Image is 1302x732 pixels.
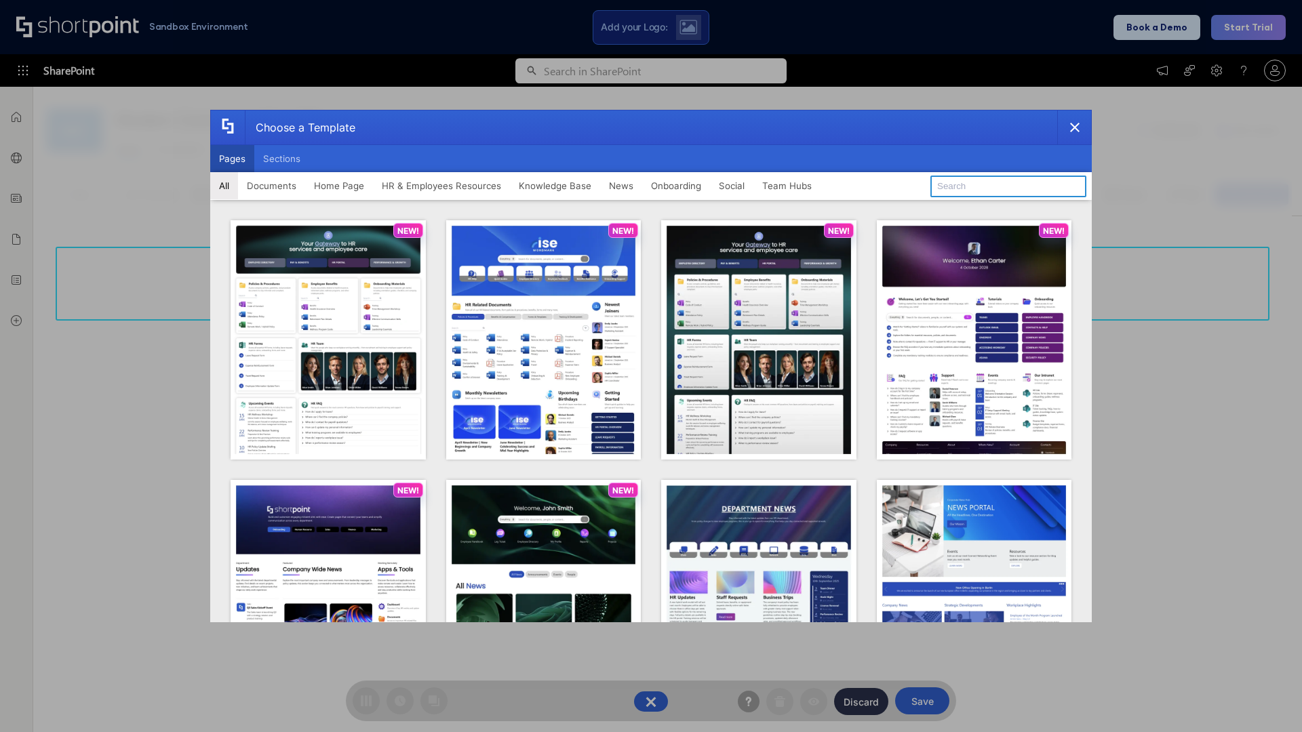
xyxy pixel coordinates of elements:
p: NEW! [612,226,634,236]
iframe: Chat Widget [1234,667,1302,732]
button: Onboarding [642,172,710,199]
button: Social [710,172,753,199]
p: NEW! [397,226,419,236]
p: NEW! [397,485,419,495]
input: Search [930,176,1086,197]
button: HR & Employees Resources [373,172,510,199]
button: Team Hubs [753,172,821,199]
button: Home Page [305,172,373,199]
button: All [210,172,238,199]
button: Pages [210,145,254,172]
p: NEW! [1043,226,1065,236]
button: Knowledge Base [510,172,600,199]
button: Documents [238,172,305,199]
button: Sections [254,145,309,172]
p: NEW! [612,485,634,495]
button: News [600,172,642,199]
p: NEW! [828,226,850,236]
div: Choose a Template [245,110,355,144]
div: template selector [210,110,1092,622]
